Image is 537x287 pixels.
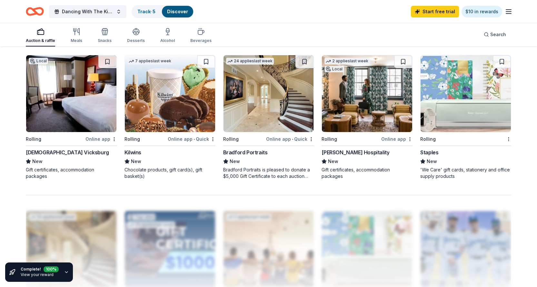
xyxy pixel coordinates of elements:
[224,55,314,132] img: Image for Bradford Portraits
[420,135,436,143] div: Rolling
[98,25,112,46] button: Snacks
[421,55,511,132] img: Image for Staples
[127,25,145,46] button: Desserts
[26,135,41,143] div: Rolling
[324,58,370,65] div: 2 applies last week
[230,158,240,165] span: New
[420,149,438,156] div: Staples
[132,5,194,18] button: Track· 5Discover
[26,38,55,43] div: Auction & raffle
[125,55,215,132] img: Image for Kilwins
[124,135,140,143] div: Rolling
[194,137,195,142] span: •
[124,149,141,156] div: Kilwins
[167,9,188,14] a: Discover
[266,135,314,143] div: Online app Quick
[226,58,274,65] div: 24 applies last week
[26,25,55,46] button: Auction & raffle
[137,9,155,14] a: Track· 5
[127,58,173,65] div: 7 applies last week
[462,6,502,17] a: $10 in rewards
[71,25,82,46] button: Meals
[29,58,48,64] div: Local
[49,5,126,18] button: Dancing With The King
[124,167,215,179] div: Chocolate products, gift card(s), gift basket(s)
[490,31,506,38] span: Search
[21,272,54,277] a: View your reward
[223,149,268,156] div: Bradford Portraits
[479,28,511,41] button: Search
[85,135,117,143] div: Online app
[427,158,437,165] span: New
[190,38,212,43] div: Beverages
[127,38,145,43] div: Desserts
[168,135,215,143] div: Online app Quick
[32,158,43,165] span: New
[420,167,511,179] div: 'We Care' gift cards, stationery and office supply products
[160,25,175,46] button: Alcohol
[381,135,413,143] div: Online app
[26,55,117,179] a: Image for Ameristar VicksburgLocalRollingOnline app[DEMOGRAPHIC_DATA] VicksburgNewGift certificat...
[223,167,314,179] div: Bradford Portraits is pleased to donate a $5,000 Gift Certificate to each auction event, which in...
[160,38,175,43] div: Alcohol
[223,135,239,143] div: Rolling
[322,55,412,132] img: Image for Oliver Hospitality
[322,167,413,179] div: Gift certificates, accommodation packages
[62,8,114,15] span: Dancing With The King
[322,135,337,143] div: Rolling
[322,149,389,156] div: [PERSON_NAME] Hospitality
[26,55,116,132] img: Image for Ameristar Vicksburg
[44,266,59,272] div: 100 %
[190,25,212,46] button: Beverages
[324,66,344,72] div: Local
[223,55,314,179] a: Image for Bradford Portraits24 applieslast weekRollingOnline app•QuickBradford PortraitsNewBradfo...
[411,6,459,17] a: Start free trial
[71,38,82,43] div: Meals
[131,158,141,165] span: New
[328,158,338,165] span: New
[420,55,511,179] a: Image for StaplesRollingStaplesNew'We Care' gift cards, stationery and office supply products
[26,4,44,19] a: Home
[98,38,112,43] div: Snacks
[124,55,215,179] a: Image for Kilwins7 applieslast weekRollingOnline app•QuickKilwinsNewChocolate products, gift card...
[21,266,59,272] div: Complete!
[26,149,109,156] div: [DEMOGRAPHIC_DATA] Vicksburg
[26,167,117,179] div: Gift certificates, accommodation packages
[292,137,293,142] span: •
[322,55,413,179] a: Image for Oliver Hospitality2 applieslast weekLocalRollingOnline app[PERSON_NAME] HospitalityNewG...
